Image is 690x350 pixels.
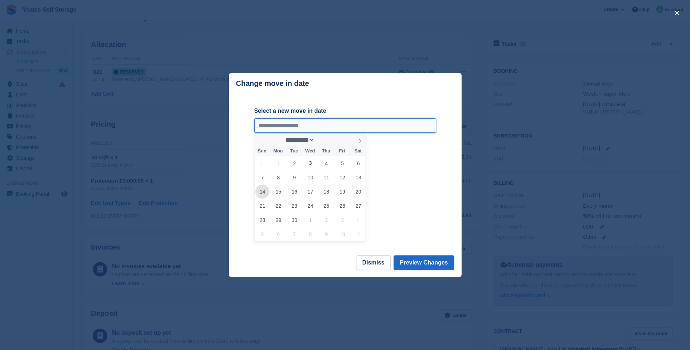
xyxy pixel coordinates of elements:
span: September 5, 2025 [335,156,350,170]
span: September 1, 2025 [271,156,286,170]
span: September 4, 2025 [319,156,334,170]
span: September 19, 2025 [335,184,350,199]
span: October 4, 2025 [351,213,366,227]
span: September 26, 2025 [335,199,350,213]
input: Year [315,136,338,144]
span: October 3, 2025 [335,213,350,227]
span: September 27, 2025 [351,199,366,213]
span: September 10, 2025 [303,170,318,184]
button: close [671,7,683,19]
span: September 9, 2025 [287,170,302,184]
span: October 1, 2025 [303,213,318,227]
span: September 7, 2025 [255,170,270,184]
span: Fri [334,149,350,154]
span: October 2, 2025 [319,213,334,227]
span: September 6, 2025 [351,156,366,170]
span: September 17, 2025 [303,184,318,199]
span: October 6, 2025 [271,227,286,241]
span: September 13, 2025 [351,170,366,184]
button: Preview Changes [394,255,454,270]
span: Mon [270,149,286,154]
span: September 20, 2025 [351,184,366,199]
span: September 21, 2025 [255,199,270,213]
span: September 12, 2025 [335,170,350,184]
span: September 15, 2025 [271,184,286,199]
span: Sun [254,149,270,154]
span: September 24, 2025 [303,199,318,213]
span: September 25, 2025 [319,199,334,213]
span: September 11, 2025 [319,170,334,184]
button: Dismiss [356,255,391,270]
span: October 5, 2025 [255,227,270,241]
label: Select a new move in date [254,107,436,115]
p: Change move in date [236,79,309,88]
span: October 7, 2025 [287,227,302,241]
span: September 29, 2025 [271,213,286,227]
span: September 18, 2025 [319,184,334,199]
span: September 14, 2025 [255,184,270,199]
span: Sat [350,149,366,154]
span: October 10, 2025 [335,227,350,241]
span: October 11, 2025 [351,227,366,241]
span: September 3, 2025 [303,156,318,170]
span: September 8, 2025 [271,170,286,184]
span: September 23, 2025 [287,199,302,213]
select: Month [283,136,315,144]
span: September 22, 2025 [271,199,286,213]
span: September 28, 2025 [255,213,270,227]
span: September 16, 2025 [287,184,302,199]
span: Wed [302,149,318,154]
span: September 2, 2025 [287,156,302,170]
span: August 31, 2025 [255,156,270,170]
span: October 9, 2025 [319,227,334,241]
span: September 30, 2025 [287,213,302,227]
span: October 8, 2025 [303,227,318,241]
span: Thu [318,149,334,154]
span: Tue [286,149,302,154]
